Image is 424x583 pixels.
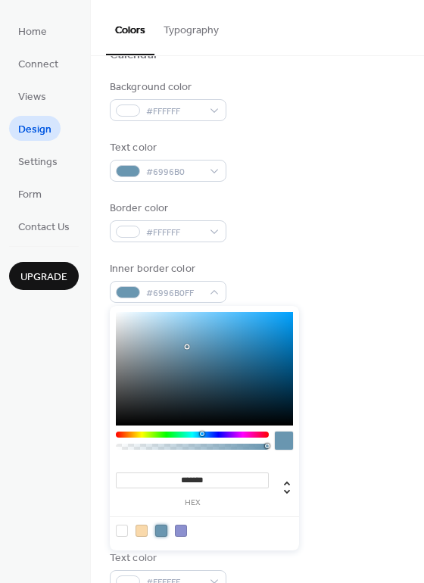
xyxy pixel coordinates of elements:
span: Form [18,187,42,203]
button: Upgrade [9,262,79,290]
div: Text color [110,140,223,156]
a: Settings [9,148,67,173]
a: Contact Us [9,214,79,238]
span: Views [18,89,46,105]
span: Connect [18,57,58,73]
div: Inner border color [110,261,223,277]
label: hex [116,499,269,507]
span: #FFFFFF [146,104,202,120]
span: Home [18,24,47,40]
div: rgb(249, 217, 171) [136,525,148,537]
a: Home [9,18,56,43]
div: rgb(255, 255, 255) [116,525,128,537]
span: Settings [18,154,58,170]
span: #FFFFFF [146,225,202,241]
span: #6996B0 [146,164,202,180]
div: Text color [110,550,223,566]
a: Views [9,83,55,108]
span: Contact Us [18,220,70,235]
span: Upgrade [20,270,67,285]
div: Calendar [110,48,158,64]
a: Form [9,181,51,206]
span: Design [18,122,51,138]
a: Design [9,116,61,141]
div: Background color [110,79,223,95]
div: Border color [110,201,223,217]
a: Connect [9,51,67,76]
div: rgb(105, 150, 176) [155,525,167,537]
div: rgb(140, 144, 207) [175,525,187,537]
span: #6996B0FF [146,285,202,301]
